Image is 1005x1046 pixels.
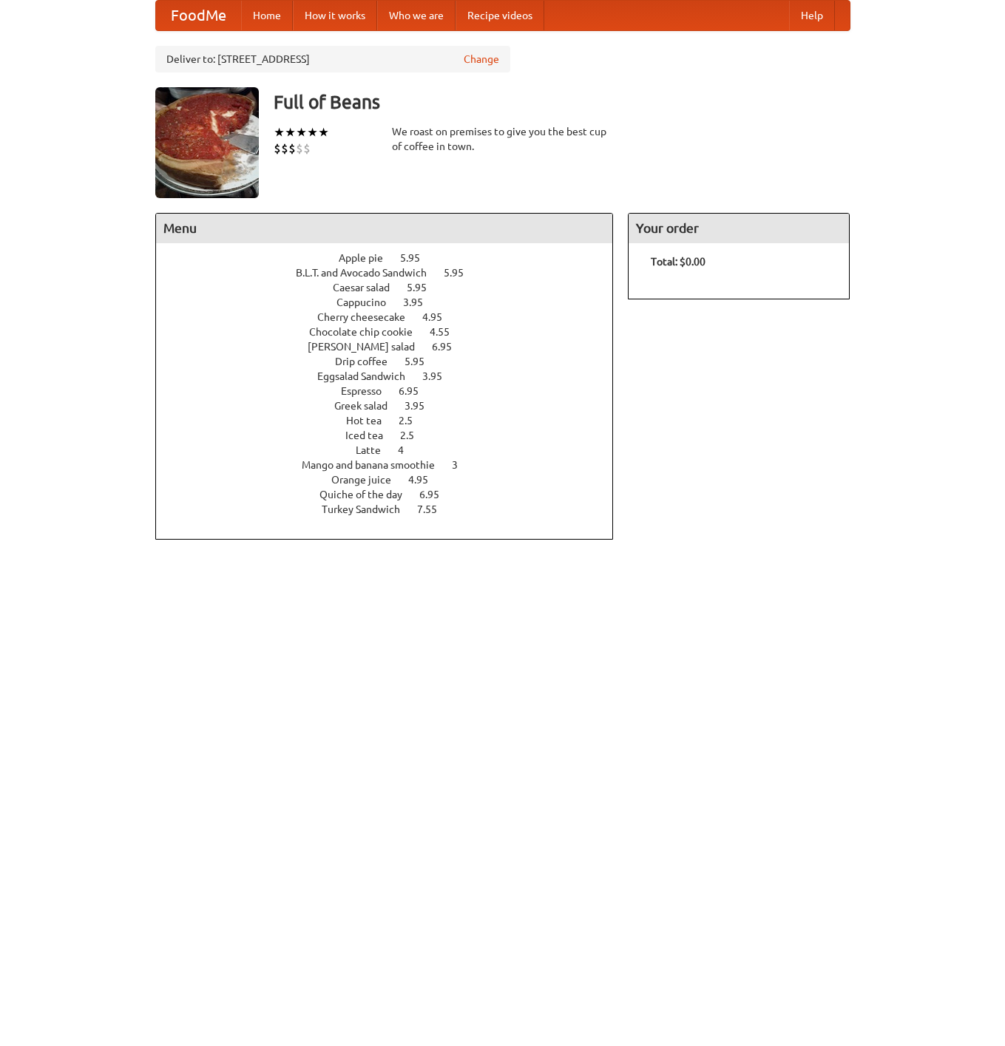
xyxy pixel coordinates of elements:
li: ★ [307,124,318,140]
span: Turkey Sandwich [322,503,415,515]
span: Quiche of the day [319,489,417,500]
li: $ [296,140,303,157]
span: Greek salad [334,400,402,412]
span: 2.5 [399,415,427,427]
span: Drip coffee [335,356,402,367]
a: Espresso 6.95 [341,385,446,397]
span: 6.95 [432,341,467,353]
a: B.L.T. and Avocado Sandwich 5.95 [296,267,491,279]
span: Iced tea [345,429,398,441]
span: 3.95 [403,296,438,308]
span: 5.95 [405,356,439,367]
span: 3.95 [405,400,439,412]
a: Iced tea 2.5 [345,429,441,441]
span: B.L.T. and Avocado Sandwich [296,267,441,279]
span: Mango and banana smoothie [302,459,450,471]
a: Hot tea 2.5 [346,415,440,427]
span: 6.95 [399,385,433,397]
span: Latte [356,444,396,456]
span: Espresso [341,385,396,397]
a: Help [789,1,835,30]
a: Greek salad 3.95 [334,400,452,412]
a: FoodMe [156,1,241,30]
span: 6.95 [419,489,454,500]
li: ★ [318,124,329,140]
h4: Menu [156,214,613,243]
span: 5.95 [407,282,441,293]
li: $ [288,140,296,157]
span: 4 [398,444,419,456]
h4: Your order [629,214,849,243]
li: $ [303,140,311,157]
span: Apple pie [339,252,398,264]
a: Chocolate chip cookie 4.55 [309,326,477,338]
a: Apple pie 5.95 [339,252,447,264]
span: 4.95 [408,474,443,486]
a: Quiche of the day 6.95 [319,489,467,500]
a: Cherry cheesecake 4.95 [317,311,470,323]
span: Orange juice [331,474,406,486]
h3: Full of Beans [274,87,850,117]
a: Cappucino 3.95 [336,296,450,308]
a: Mango and banana smoothie 3 [302,459,485,471]
a: Recipe videos [456,1,544,30]
span: Eggsalad Sandwich [317,370,420,382]
span: 3 [452,459,473,471]
span: 4.55 [430,326,464,338]
span: 4.95 [422,311,457,323]
li: $ [281,140,288,157]
a: Caesar salad 5.95 [333,282,454,293]
a: Latte 4 [356,444,431,456]
li: ★ [274,124,285,140]
a: Orange juice 4.95 [331,474,456,486]
a: Home [241,1,293,30]
div: Deliver to: [STREET_ADDRESS] [155,46,510,72]
a: Change [464,52,499,67]
div: We roast on premises to give you the best cup of coffee in town. [392,124,614,154]
span: 7.55 [417,503,452,515]
span: 5.95 [400,252,435,264]
a: Eggsalad Sandwich 3.95 [317,370,470,382]
a: How it works [293,1,377,30]
a: Drip coffee 5.95 [335,356,452,367]
li: ★ [296,124,307,140]
span: Caesar salad [333,282,405,293]
span: Chocolate chip cookie [309,326,427,338]
a: [PERSON_NAME] salad 6.95 [308,341,479,353]
li: ★ [285,124,296,140]
a: Turkey Sandwich 7.55 [322,503,464,515]
span: 5.95 [444,267,478,279]
span: 2.5 [400,429,429,441]
span: Cherry cheesecake [317,311,420,323]
span: Cappucino [336,296,401,308]
b: Total: $0.00 [651,256,705,268]
img: angular.jpg [155,87,259,198]
li: $ [274,140,281,157]
span: [PERSON_NAME] salad [308,341,430,353]
span: Hot tea [346,415,396,427]
span: 3.95 [422,370,457,382]
a: Who we are [377,1,456,30]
